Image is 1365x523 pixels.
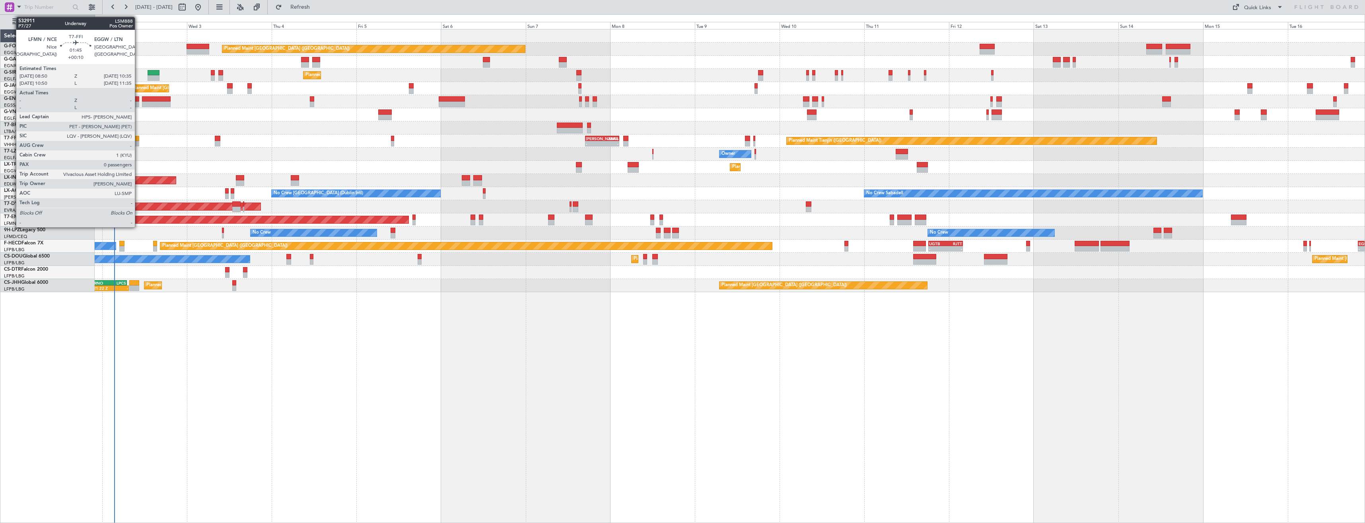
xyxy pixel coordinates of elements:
div: Owner [721,148,735,160]
a: EGLF/FAB [4,76,25,82]
div: - [602,141,618,146]
span: LX-AOA [4,188,22,193]
div: RJTT [946,241,962,246]
div: Planned Maint Dusseldorf [732,161,784,173]
span: T7-DYN [4,201,22,206]
a: T7-BREChallenger 604 [4,123,54,127]
span: F-HECD [4,241,21,246]
a: G-SIRSCitation Excel [4,70,50,75]
div: Quick Links [1244,4,1271,12]
span: T7-FFI [4,136,18,141]
a: LX-TROLegacy 650 [4,162,47,167]
div: Planned Maint [GEOGRAPHIC_DATA] ([GEOGRAPHIC_DATA]) [721,279,847,291]
span: G-SIRS [4,70,19,75]
div: [DATE] [96,16,110,23]
div: Mon 8 [610,22,695,29]
a: T7-LZZIPraetor 600 [4,149,47,154]
div: 21:22 Z [93,286,111,291]
div: Wed 3 [187,22,272,29]
span: G-GARE [4,57,22,62]
a: G-GARECessna Citation XLS+ [4,57,70,62]
a: F-HECDFalcon 7X [4,241,43,246]
div: [PERSON_NAME] [586,136,602,141]
span: 9H-LPZ [4,228,20,232]
span: T7-BRE [4,123,20,127]
div: - [946,246,962,251]
a: T7-FFIFalcon 7X [4,136,40,141]
a: [PERSON_NAME]/QSA [4,194,51,200]
a: LFMN/NCE [4,221,27,226]
a: EGGW/LTN [4,89,28,95]
a: LFPB/LBG [4,260,25,266]
div: Tue 9 [695,22,780,29]
div: Sat 13 [1034,22,1118,29]
button: Refresh [272,1,319,14]
div: - [929,246,945,251]
span: LX-TRO [4,162,21,167]
a: EDLW/DTM [4,181,27,187]
a: T7-EMIHawker 900XP [4,215,52,219]
div: UGTB [929,241,945,246]
a: 9H-LPZLegacy 500 [4,228,45,232]
a: LFPB/LBG [4,273,25,279]
a: LFPB/LBG [4,286,25,292]
a: EVRA/[PERSON_NAME] [4,207,53,213]
div: KRNO [91,281,109,285]
a: EGLF/FAB [4,155,25,161]
a: CS-DOUGlobal 6500 [4,254,50,259]
a: LX-AOACitation Mustang [4,188,61,193]
span: T7-LZZI [4,149,20,154]
div: Planned Maint Tianjin ([GEOGRAPHIC_DATA]) [789,135,881,147]
div: No Crew [930,227,948,239]
a: CS-DTRFalcon 2000 [4,267,48,272]
a: G-FOMOGlobal 6000 [4,44,51,49]
a: LFPB/LBG [4,247,25,253]
div: Planned Maint [GEOGRAPHIC_DATA] ([GEOGRAPHIC_DATA]) [224,43,350,55]
span: Refresh [284,4,317,10]
div: Fri 5 [356,22,441,29]
div: Planned Maint [GEOGRAPHIC_DATA] ([GEOGRAPHIC_DATA]) [634,253,759,265]
a: EGNR/CEG [4,63,28,69]
a: LTBA/ISL [4,129,22,135]
div: ZBAA [602,136,618,141]
span: LX-INB [4,175,19,180]
div: Mon 15 [1203,22,1288,29]
a: VHHH/HKG [4,142,27,148]
div: Sat 6 [441,22,526,29]
a: EGLF/FAB [4,115,25,121]
a: T7-DYNChallenger 604 [4,201,56,206]
span: [DATE] - [DATE] [135,4,173,11]
span: CS-JHH [4,280,21,285]
a: LFMD/CEQ [4,234,27,240]
div: Tue 2 [102,22,187,29]
div: Planned Maint [GEOGRAPHIC_DATA] ([GEOGRAPHIC_DATA]) [162,240,288,252]
div: - [111,286,128,291]
span: G-VNOR [4,109,23,114]
div: No Crew [253,227,271,239]
div: Thu 11 [864,22,949,29]
div: Planned Maint [GEOGRAPHIC_DATA] ([GEOGRAPHIC_DATA]) [132,82,258,94]
span: CS-DTR [4,267,21,272]
span: G-ENRG [4,96,23,101]
a: EGGW/LTN [4,50,28,56]
div: Thu 4 [272,22,356,29]
div: Planned Maint [GEOGRAPHIC_DATA] ([GEOGRAPHIC_DATA]) [146,279,272,291]
div: Fri 12 [949,22,1034,29]
input: Trip Number [24,1,70,13]
span: G-JAGA [4,83,22,88]
span: G-FOMO [4,44,24,49]
a: EGGW/LTN [4,168,28,174]
a: CS-JHHGlobal 6000 [4,280,48,285]
button: Only With Activity [9,16,86,28]
div: No Crew Sabadell [866,187,903,199]
button: Quick Links [1228,1,1287,14]
div: Planned Maint [GEOGRAPHIC_DATA] ([GEOGRAPHIC_DATA]) [305,69,431,81]
span: T7-EMI [4,215,19,219]
div: Wed 10 [780,22,864,29]
div: Sun 7 [526,22,611,29]
a: G-JAGAPhenom 300 [4,83,50,88]
a: G-ENRGPraetor 600 [4,96,49,101]
a: G-VNORChallenger 650 [4,109,58,114]
div: Sun 14 [1118,22,1203,29]
a: EGSS/STN [4,102,25,108]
